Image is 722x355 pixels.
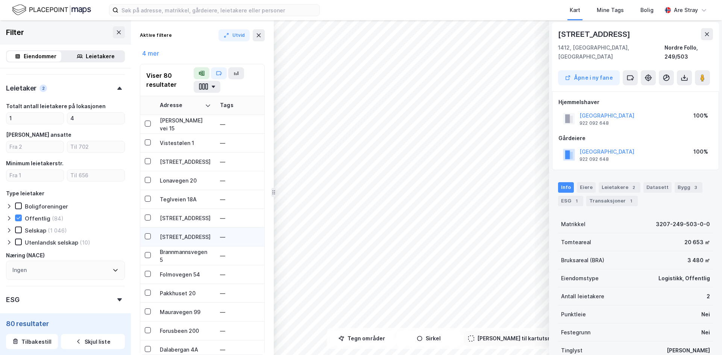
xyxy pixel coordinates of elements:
[477,334,557,343] div: [PERSON_NAME] til kartutsnitt
[692,184,699,191] div: 3
[687,256,710,265] div: 3 480 ㎡
[220,231,301,243] div: —
[220,325,301,337] div: —
[67,113,124,124] input: Til 4
[558,70,620,85] button: Åpne i ny fane
[220,269,301,281] div: —
[6,319,125,328] div: 80 resultater
[675,182,702,193] div: Bygg
[24,52,56,61] div: Eiendommer
[61,334,125,349] button: Skjul liste
[643,182,672,193] div: Datasett
[160,195,211,203] div: Teglveien 18A
[220,287,301,299] div: —
[330,331,394,346] button: Tegn områder
[6,113,64,124] input: Fra 1
[6,130,71,139] div: [PERSON_NAME] ansatte
[640,6,654,15] div: Bolig
[6,26,24,38] div: Filter
[6,159,64,168] div: Minimum leietakerstr.
[160,102,202,109] div: Adresse
[160,248,211,264] div: Brannmannsvegen 5
[220,118,301,130] div: —
[561,238,591,247] div: Tomteareal
[218,29,250,41] button: Utvid
[12,3,91,17] img: logo.f888ab2527a4732fd821a326f86c7f29.svg
[558,98,713,107] div: Hjemmelshaver
[160,233,211,241] div: [STREET_ADDRESS]
[220,102,301,109] div: Tags
[558,182,574,193] div: Info
[6,189,44,198] div: Type leietaker
[701,310,710,319] div: Nei
[160,327,211,335] div: Forusbeen 200
[561,256,604,265] div: Bruksareal (BRA)
[558,28,632,40] div: [STREET_ADDRESS]
[561,346,582,355] div: Tinglyst
[6,84,36,93] div: Leietaker
[25,239,78,246] div: Utenlandsk selskap
[86,52,115,61] div: Leietakere
[397,331,461,346] button: Sirkel
[160,139,211,147] div: Vistestølen 1
[220,250,301,262] div: —
[6,141,64,153] input: Fra 2
[561,220,585,229] div: Matrikkel
[25,227,46,234] div: Selskap
[561,310,586,319] div: Punktleie
[160,214,211,222] div: [STREET_ADDRESS]
[160,346,211,353] div: Dalabergan 4A
[573,197,580,205] div: 1
[220,306,301,318] div: —
[577,182,596,193] div: Eiere
[6,251,45,260] div: Næring (NACE)
[6,334,58,349] button: Tilbakestill
[12,266,27,275] div: Ingen
[25,215,50,222] div: Offentlig
[630,184,637,191] div: 2
[48,227,67,234] div: (1 046)
[140,32,172,38] div: Aktive filtere
[658,274,710,283] div: Logistikk, Offentlig
[664,43,713,61] div: Nordre Follo, 249/503
[558,134,713,143] div: Gårdeiere
[160,116,211,132] div: [PERSON_NAME] vei 15
[52,215,64,222] div: (84)
[627,197,635,205] div: 1
[674,6,698,15] div: Are Stray
[707,292,710,301] div: 2
[160,158,211,166] div: [STREET_ADDRESS]
[597,6,624,15] div: Mine Tags
[6,170,64,181] input: Fra 1
[684,319,722,355] iframe: Chat Widget
[684,238,710,247] div: 20 653 ㎡
[80,239,90,246] div: (10)
[140,48,161,58] button: 4 mer
[220,156,301,168] div: —
[220,212,301,224] div: —
[558,196,583,206] div: ESG
[586,196,638,206] div: Transaksjoner
[220,137,301,149] div: —
[220,175,301,187] div: —
[693,147,708,156] div: 100%
[6,102,106,111] div: Totalt antall leietakere på lokasjonen
[570,6,580,15] div: Kart
[667,346,710,355] div: [PERSON_NAME]
[220,193,301,205] div: —
[561,292,604,301] div: Antall leietakere
[67,170,124,181] input: Til 656
[67,141,124,153] input: Til 702
[118,5,319,16] input: Søk på adresse, matrikkel, gårdeiere, leietakere eller personer
[558,43,664,61] div: 1412, [GEOGRAPHIC_DATA], [GEOGRAPHIC_DATA]
[599,182,640,193] div: Leietakere
[579,156,609,162] div: 922 092 648
[39,85,47,92] div: 2
[6,295,19,304] div: ESG
[656,220,710,229] div: 3207-249-503-0-0
[160,308,211,316] div: Mauravegen 99
[561,274,599,283] div: Eiendomstype
[146,71,194,89] div: Viser 80 resultater
[25,203,68,210] div: Boligforeninger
